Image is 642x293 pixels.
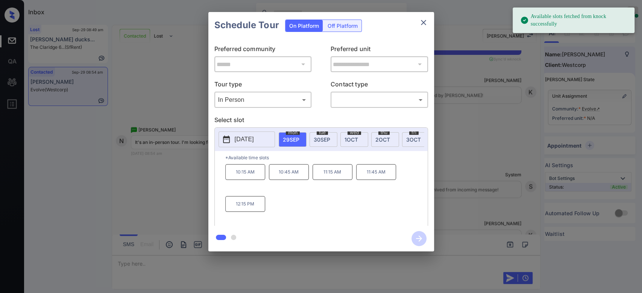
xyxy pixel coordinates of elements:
[310,132,337,147] div: date-select
[520,10,628,31] div: Available slots fetched from knock successfully
[285,20,323,32] div: On Platform
[324,20,361,32] div: Off Platform
[313,164,352,180] p: 11:15 AM
[331,44,428,56] p: Preferred unit
[409,130,419,135] span: fri
[348,130,361,135] span: wed
[225,196,265,212] p: 12:15 PM
[214,80,312,92] p: Tour type
[219,131,275,147] button: [DATE]
[214,115,428,127] p: Select slot
[283,136,299,143] span: 29 SEP
[406,136,421,143] span: 3 OCT
[314,136,330,143] span: 30 SEP
[225,164,265,180] p: 10:15 AM
[208,12,285,38] h2: Schedule Tour
[269,164,309,180] p: 10:45 AM
[340,132,368,147] div: date-select
[375,136,390,143] span: 2 OCT
[214,44,312,56] p: Preferred community
[402,132,430,147] div: date-select
[331,80,428,92] p: Contact type
[356,164,396,180] p: 11:45 AM
[235,135,254,144] p: [DATE]
[317,130,328,135] span: tue
[216,94,310,106] div: In Person
[225,151,428,164] p: *Available time slots
[279,132,307,147] div: date-select
[378,130,390,135] span: thu
[286,130,300,135] span: mon
[371,132,399,147] div: date-select
[345,136,358,143] span: 1 OCT
[416,15,431,30] button: close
